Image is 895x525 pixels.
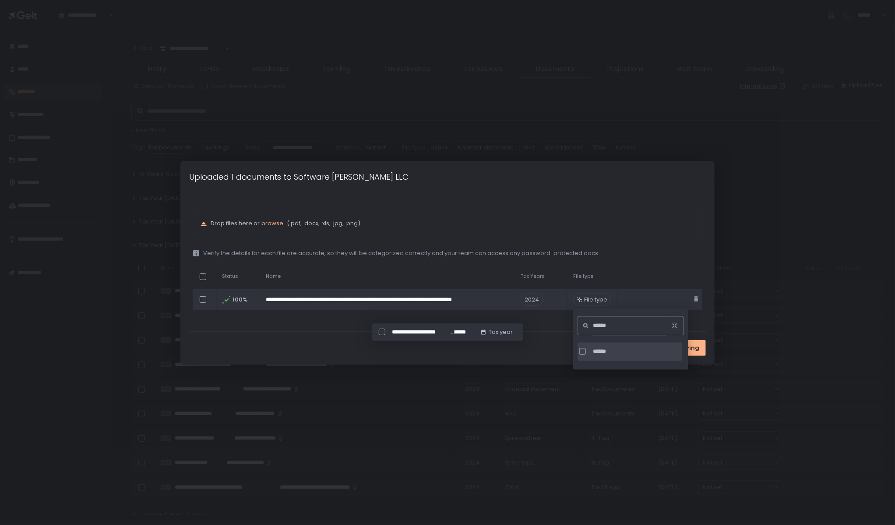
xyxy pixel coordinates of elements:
span: 100% [233,296,247,304]
span: 2024 [521,294,543,306]
button: Tax year [480,328,513,336]
span: Name [266,273,281,280]
p: Drop files here or [211,220,695,227]
span: Verify the details for each file are accurate, so they will be categorized correctly and your tea... [203,249,599,257]
span: File type [573,273,593,280]
span: File type [584,296,607,304]
span: Status [222,273,238,280]
span: Tax Years [521,273,545,280]
span: (.pdf, .docx, .xls, .jpg, .png) [285,220,360,227]
button: browse [261,220,283,227]
h1: Uploaded 1 documents to Software [PERSON_NAME] LLC [189,171,409,183]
